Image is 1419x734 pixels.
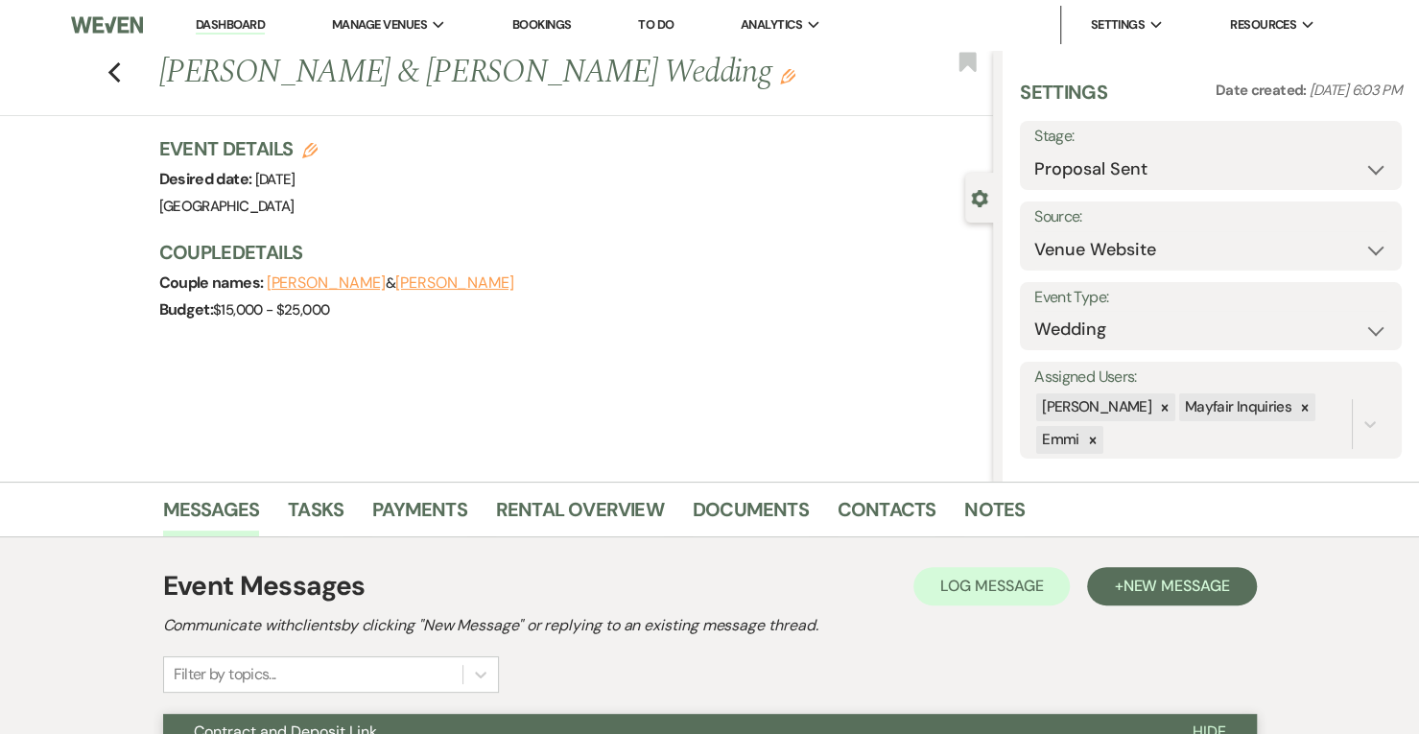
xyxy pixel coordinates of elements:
span: Couple names: [159,272,267,293]
h3: Couple Details [159,239,975,266]
span: [DATE] [255,170,296,189]
button: Log Message [913,567,1070,605]
a: Messages [163,494,260,536]
label: Event Type: [1034,284,1387,312]
h3: Settings [1020,79,1107,121]
a: Contacts [838,494,936,536]
h1: Event Messages [163,566,366,606]
button: Close lead details [971,188,988,206]
span: Manage Venues [332,15,427,35]
button: [PERSON_NAME] [267,275,386,291]
label: Stage: [1034,123,1387,151]
span: Log Message [940,576,1043,596]
a: Dashboard [196,16,265,35]
label: Source: [1034,203,1387,231]
span: Budget: [159,299,214,320]
a: Notes [964,494,1025,536]
button: Edit [780,67,795,84]
span: New Message [1123,576,1229,596]
span: [DATE] 6:03 PM [1310,81,1402,100]
div: [PERSON_NAME] [1036,393,1154,421]
span: Desired date: [159,169,255,189]
div: Filter by topics... [174,663,276,686]
h2: Communicate with clients by clicking "New Message" or replying to an existing message thread. [163,614,1257,637]
span: $15,000 - $25,000 [213,300,329,320]
button: [PERSON_NAME] [395,275,514,291]
h1: [PERSON_NAME] & [PERSON_NAME] Wedding [159,50,819,96]
div: Mayfair Inquiries [1179,393,1294,421]
button: +New Message [1087,567,1256,605]
a: Documents [693,494,809,536]
a: To Do [638,16,674,33]
h3: Event Details [159,135,319,162]
a: Bookings [512,16,572,33]
span: [GEOGRAPHIC_DATA] [159,197,295,216]
span: & [267,273,514,293]
div: Emmi [1036,426,1081,454]
span: Analytics [741,15,802,35]
span: Date created: [1216,81,1310,100]
img: Weven Logo [71,5,143,45]
span: Resources [1230,15,1296,35]
label: Assigned Users: [1034,364,1387,391]
a: Tasks [288,494,343,536]
span: Settings [1090,15,1145,35]
a: Rental Overview [496,494,664,536]
a: Payments [372,494,467,536]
